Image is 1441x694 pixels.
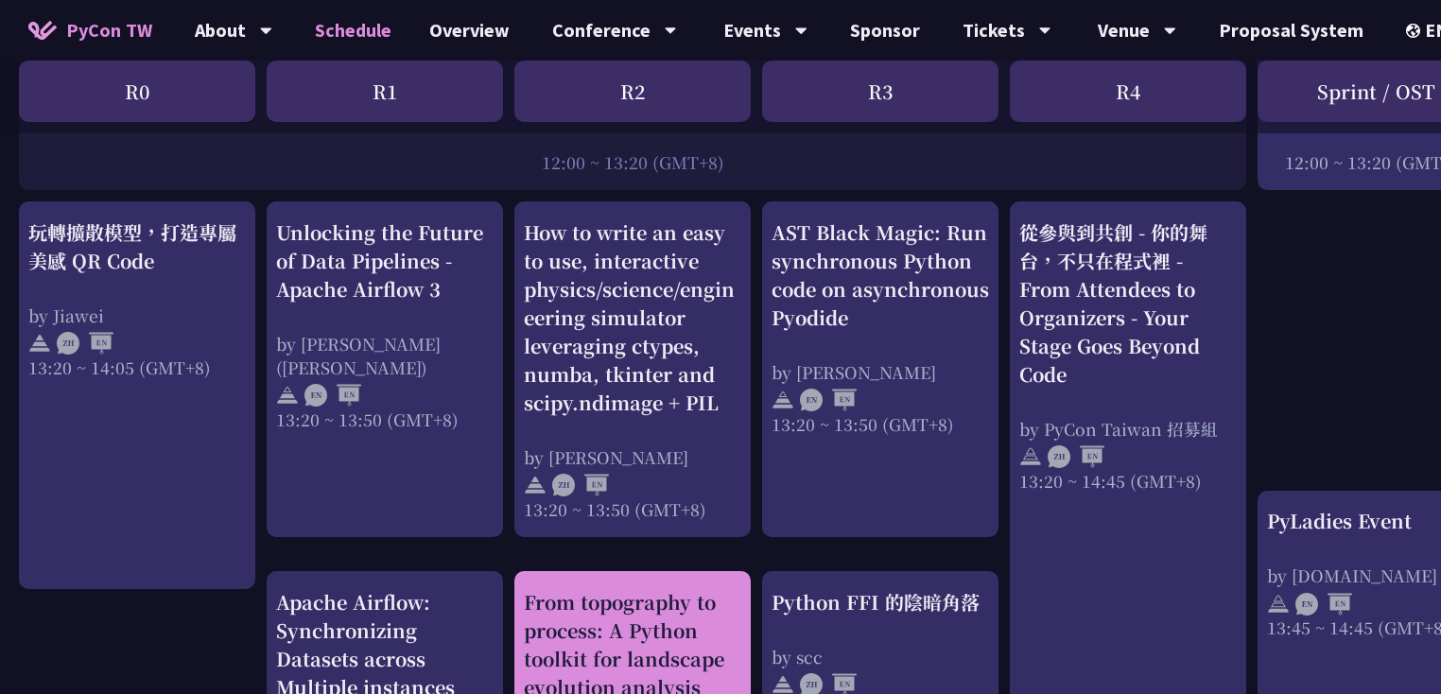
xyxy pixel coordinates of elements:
img: ENEN.5a408d1.svg [800,389,857,411]
div: R4 [1010,61,1246,122]
div: by [PERSON_NAME] ([PERSON_NAME]) [276,332,494,379]
img: Home icon of PyCon TW 2025 [28,21,57,40]
a: AST Black Magic: Run synchronous Python code on asynchronous Pyodide by [PERSON_NAME] 13:20 ~ 13:... [772,218,989,521]
div: 13:20 ~ 14:45 (GMT+8) [1019,469,1237,493]
div: 玩轉擴散模型，打造專屬美感 QR Code [28,218,246,275]
img: Locale Icon [1406,24,1425,38]
div: Python FFI 的陰暗角落 [772,588,989,616]
img: ZHEN.371966e.svg [57,332,113,355]
div: by Jiawei [28,304,246,327]
img: svg+xml;base64,PHN2ZyB4bWxucz0iaHR0cDovL3d3dy53My5vcmcvMjAwMC9zdmciIHdpZHRoPSIyNCIgaGVpZ2h0PSIyNC... [1019,445,1042,468]
div: 從參與到共創 - 你的舞台，不只在程式裡 - From Attendees to Organizers - Your Stage Goes Beyond Code [1019,218,1237,389]
div: 13:20 ~ 13:50 (GMT+8) [276,408,494,431]
div: 13:20 ~ 13:50 (GMT+8) [524,497,741,521]
img: ENEN.5a408d1.svg [304,384,361,407]
img: svg+xml;base64,PHN2ZyB4bWxucz0iaHR0cDovL3d3dy53My5vcmcvMjAwMC9zdmciIHdpZHRoPSIyNCIgaGVpZ2h0PSIyNC... [524,474,547,496]
div: by [PERSON_NAME] [524,445,741,469]
img: svg+xml;base64,PHN2ZyB4bWxucz0iaHR0cDovL3d3dy53My5vcmcvMjAwMC9zdmciIHdpZHRoPSIyNCIgaGVpZ2h0PSIyNC... [276,384,299,407]
div: by PyCon Taiwan 招募組 [1019,417,1237,441]
img: svg+xml;base64,PHN2ZyB4bWxucz0iaHR0cDovL3d3dy53My5vcmcvMjAwMC9zdmciIHdpZHRoPSIyNCIgaGVpZ2h0PSIyNC... [1267,593,1290,616]
img: ENEN.5a408d1.svg [1295,593,1352,616]
img: ZHEN.371966e.svg [552,474,609,496]
span: PyCon TW [66,16,152,44]
div: 12:00 ~ 13:20 (GMT+8) [28,150,1237,174]
div: How to write an easy to use, interactive physics/science/engineering simulator leveraging ctypes,... [524,218,741,417]
div: R0 [19,61,255,122]
div: Unlocking the Future of Data Pipelines - Apache Airflow 3 [276,218,494,304]
a: 玩轉擴散模型，打造專屬美感 QR Code by Jiawei 13:20 ~ 14:05 (GMT+8) [28,218,246,573]
div: R1 [267,61,503,122]
div: R2 [514,61,751,122]
a: How to write an easy to use, interactive physics/science/engineering simulator leveraging ctypes,... [524,218,741,521]
div: by scc [772,645,989,668]
div: 13:20 ~ 13:50 (GMT+8) [772,412,989,436]
div: AST Black Magic: Run synchronous Python code on asynchronous Pyodide [772,218,989,332]
img: svg+xml;base64,PHN2ZyB4bWxucz0iaHR0cDovL3d3dy53My5vcmcvMjAwMC9zdmciIHdpZHRoPSIyNCIgaGVpZ2h0PSIyNC... [28,332,51,355]
div: 13:20 ~ 14:05 (GMT+8) [28,356,246,379]
img: svg+xml;base64,PHN2ZyB4bWxucz0iaHR0cDovL3d3dy53My5vcmcvMjAwMC9zdmciIHdpZHRoPSIyNCIgaGVpZ2h0PSIyNC... [772,389,794,411]
div: by [PERSON_NAME] [772,360,989,384]
img: ZHEN.371966e.svg [1048,445,1104,468]
a: Unlocking the Future of Data Pipelines - Apache Airflow 3 by [PERSON_NAME] ([PERSON_NAME]) 13:20 ... [276,218,494,521]
a: PyCon TW [9,7,171,54]
div: R3 [762,61,998,122]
